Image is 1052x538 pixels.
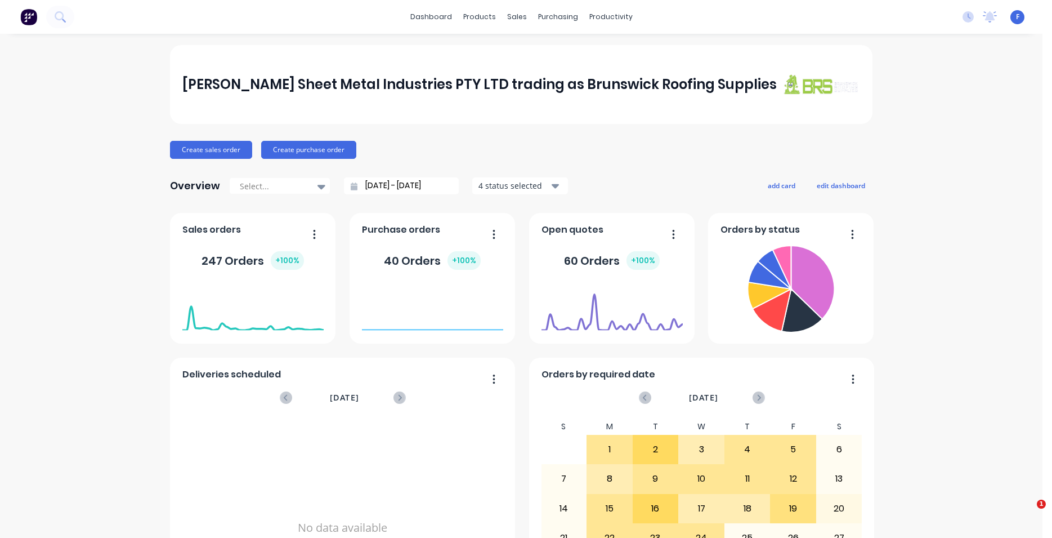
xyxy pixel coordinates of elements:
div: productivity [584,8,638,25]
div: 18 [725,495,770,523]
div: 3 [679,435,724,464]
button: edit dashboard [809,178,872,193]
img: Factory [20,8,37,25]
div: 17 [679,495,724,523]
div: 20 [817,495,862,523]
div: M [587,419,633,435]
span: Open quotes [541,223,603,237]
div: F [770,419,816,435]
span: [DATE] [689,392,718,404]
button: Create purchase order [261,141,356,159]
button: Create sales order [170,141,252,159]
div: 2 [633,435,678,464]
div: Overview [170,175,220,197]
div: 16 [633,495,678,523]
div: 60 Orders [564,251,660,270]
div: purchasing [532,8,584,25]
div: W [678,419,724,435]
div: sales [502,8,532,25]
div: + 100 % [626,251,660,270]
div: 9 [633,465,678,493]
div: 12 [771,465,816,493]
div: 1 [587,435,632,464]
div: products [458,8,502,25]
div: 4 status selected [478,180,549,192]
div: 14 [541,495,587,523]
a: dashboard [405,8,458,25]
div: 8 [587,465,632,493]
div: + 100 % [271,251,304,270]
img: J A Sheet Metal Industries PTY LTD trading as Brunswick Roofing Supplies [781,74,860,95]
div: 5 [771,435,816,464]
span: Orders by status [720,223,800,237]
div: 247 Orders [202,251,304,270]
span: Sales orders [182,223,241,237]
div: + 100 % [447,251,481,270]
div: 11 [725,465,770,493]
div: T [724,419,771,435]
button: add card [760,178,803,193]
iframe: Intercom live chat [1014,500,1041,527]
div: 13 [817,465,862,493]
div: 6 [817,435,862,464]
div: [PERSON_NAME] Sheet Metal Industries PTY LTD trading as Brunswick Roofing Supplies [182,73,777,96]
span: [DATE] [330,392,359,404]
div: T [633,419,679,435]
div: S [541,419,587,435]
button: 4 status selected [472,177,568,194]
div: 7 [541,465,587,493]
span: F [1016,12,1019,22]
div: 19 [771,495,816,523]
div: 15 [587,495,632,523]
span: 1 [1037,500,1046,509]
div: 4 [725,435,770,464]
span: Purchase orders [362,223,440,237]
div: 10 [679,465,724,493]
div: 40 Orders [384,251,481,270]
div: S [816,419,862,435]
